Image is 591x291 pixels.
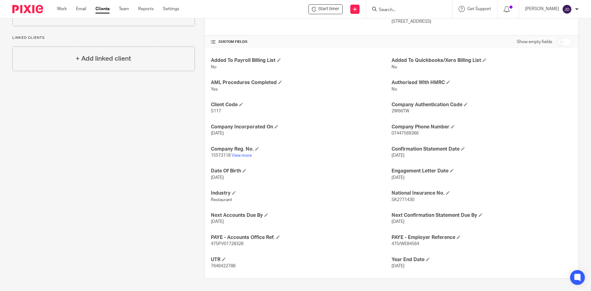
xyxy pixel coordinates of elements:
[392,124,572,130] h4: Company Phone Number
[392,65,397,69] span: No
[211,57,392,64] h4: Added To Payroll Billing List
[211,220,224,224] span: [DATE]
[211,264,235,268] span: 7646422788
[392,131,419,135] span: 07447569366
[211,39,392,44] h4: CUSTOM FIELDS
[392,87,397,91] span: No
[163,6,179,12] a: Settings
[392,257,572,263] h4: Year End Date
[392,102,572,108] h4: Company Authentication Code
[392,212,572,219] h4: Next Confirmation Statement Due By
[12,35,195,40] p: Linked clients
[392,153,404,158] span: [DATE]
[562,4,572,14] img: svg%3E
[378,7,434,13] input: Search
[211,212,392,219] h4: Next Accounts Due By
[392,18,572,25] p: [STREET_ADDRESS]
[392,264,404,268] span: [DATE]
[392,198,414,202] span: SK2771430
[95,6,110,12] a: Clients
[57,6,67,12] a: Work
[211,168,392,174] h4: Date Of Birth
[12,5,43,13] img: Pixie
[392,176,404,180] span: [DATE]
[211,176,224,180] span: [DATE]
[392,234,572,241] h4: PAYE - Employer Reference
[392,168,572,174] h4: Engagement Letter Date
[211,190,392,196] h4: Industry
[211,131,224,135] span: [DATE]
[211,153,231,158] span: 15573118
[308,4,343,14] div: Safiya Tandoori Limited
[392,220,404,224] span: [DATE]
[211,102,392,108] h4: Client Code
[211,87,218,91] span: Yes
[211,198,232,202] span: Restaurant
[211,79,392,86] h4: AML Procedures Completed
[211,109,221,113] span: S117
[525,6,559,12] p: [PERSON_NAME]
[76,54,131,63] h4: + Add linked client
[318,6,339,12] span: Start timer
[211,65,216,69] span: No
[392,190,572,196] h4: National Insurance No.
[392,242,419,246] span: 475/WE84564
[211,146,392,152] h4: Company Reg. No.
[392,57,572,64] h4: Added To Quickbooks/Xero Billing List
[392,146,572,152] h4: Confirmation Statement Date
[211,124,392,130] h4: Company Incorporated On
[211,257,392,263] h4: UTR
[517,39,552,45] label: Show empty fields
[211,234,392,241] h4: PAYE - Accounts Office Ref.
[138,6,154,12] a: Reports
[231,153,252,158] a: View more
[119,6,129,12] a: Team
[211,242,243,246] span: 475PV01728328
[76,6,86,12] a: Email
[467,7,491,11] span: Get Support
[392,79,572,86] h4: Authorised With HMRC
[392,109,409,113] span: 2W66TW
